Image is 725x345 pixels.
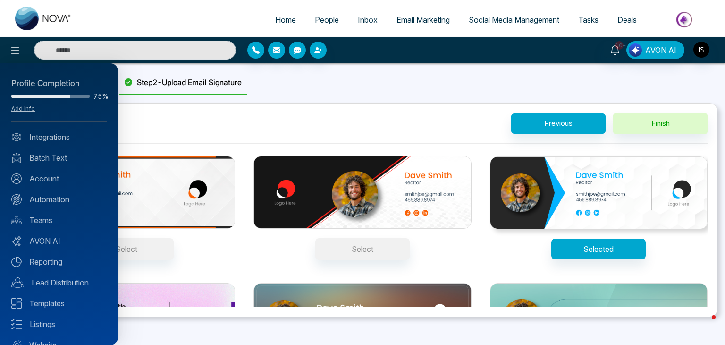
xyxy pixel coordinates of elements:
img: Integrated.svg [11,132,22,142]
a: Automation [11,194,107,205]
a: Integrations [11,131,107,143]
a: Templates [11,298,107,309]
a: Add Info [11,105,35,112]
a: AVON AI [11,235,107,247]
a: Listings [11,319,107,330]
a: Batch Text [11,152,107,164]
img: Lead-dist.svg [11,277,24,288]
span: 75% [93,93,107,100]
a: Lead Distribution [11,277,107,288]
img: Automation.svg [11,194,22,205]
img: team.svg [11,215,22,225]
a: Account [11,173,107,184]
a: Reporting [11,256,107,267]
img: Reporting.svg [11,257,22,267]
a: Teams [11,215,107,226]
img: Listings.svg [11,319,22,329]
img: Account.svg [11,173,22,184]
img: batch_text_white.png [11,153,22,163]
img: Avon-AI.svg [11,236,22,246]
img: Templates.svg [11,298,22,309]
div: Profile Completion [11,78,107,90]
iframe: Intercom live chat [693,313,716,336]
